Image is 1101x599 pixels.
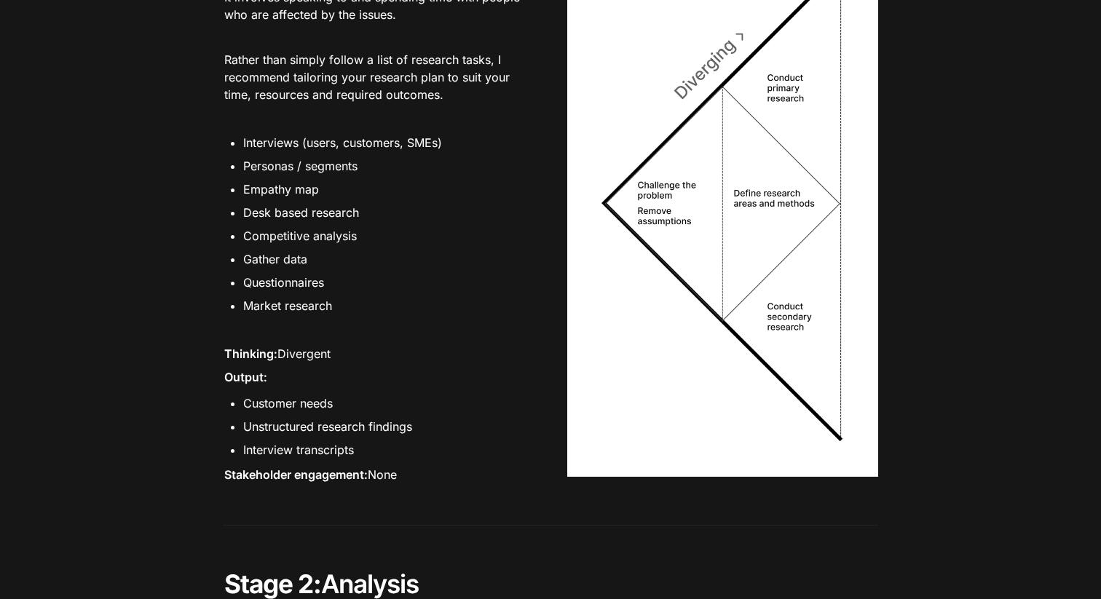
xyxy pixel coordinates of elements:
[223,343,534,366] p: Divergent
[224,370,267,384] strong: Output:
[224,346,277,361] strong: Thinking:
[223,49,534,106] p: Rather than simply follow a list of research tasks, I recommend tailoring your research plan to s...
[243,225,534,247] li: Competitive analysis
[243,392,534,414] li: Customer needs
[243,248,534,270] li: Gather data
[223,464,534,487] p: None
[243,132,534,154] li: Interviews (users, customers, SMEs)
[243,202,534,223] li: Desk based research
[243,416,534,437] li: Unstructured research findings
[243,155,534,177] li: Personas / segments
[243,271,534,293] li: Questionnaires
[224,467,368,482] strong: Stakeholder engagement:
[243,178,534,200] li: Empathy map
[243,439,534,461] li: Interview transcripts
[243,295,534,317] li: Market research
